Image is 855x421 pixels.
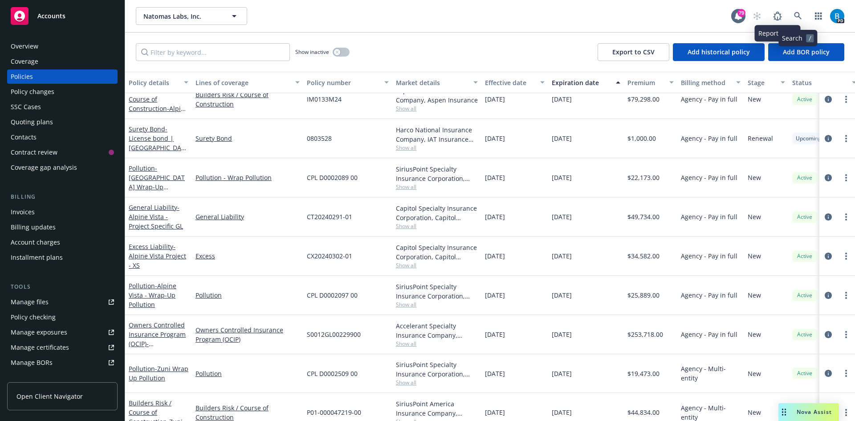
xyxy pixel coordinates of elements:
span: P01-000047219-00 [307,408,361,417]
span: New [748,173,761,182]
button: Natomas Labs, Inc. [136,7,247,25]
a: circleInformation [823,368,834,379]
span: Active [796,291,814,299]
span: Agency - Multi-entity [681,364,741,383]
div: Invoices [11,205,35,219]
div: Policies [11,69,33,84]
div: Policy number [307,78,379,87]
a: more [841,172,851,183]
a: Manage BORs [7,356,118,370]
span: Agency - Pay in full [681,212,737,221]
div: Account charges [11,235,60,249]
a: Pollution [129,164,185,200]
div: Manage exposures [11,325,67,339]
input: Filter by keyword... [136,43,290,61]
span: $253,718.00 [627,330,663,339]
a: circleInformation [823,212,834,222]
div: Status [792,78,847,87]
div: Policy details [129,78,179,87]
div: SiriusPoint Specialty Insurance Corporation, SiriusPoint, RT Specialty Insurance Services, LLC (R... [396,360,478,379]
span: Show all [396,262,478,269]
a: Coverage gap analysis [7,160,118,175]
span: [DATE] [552,94,572,104]
a: circleInformation [823,133,834,144]
span: $44,834.00 [627,408,660,417]
div: Billing [7,192,118,201]
div: Aspen American Insurance Company, Aspen Insurance [396,86,478,105]
div: Accelerant Specialty Insurance Company, Accelerant, Amwins [396,321,478,340]
button: Policy details [125,72,192,93]
a: Owners Controlled Insurance Program (OCIP) [195,325,300,344]
div: Billing method [681,78,731,87]
span: - Alpine Vista Project - XS [129,242,186,270]
a: more [841,212,851,222]
a: Manage files [7,295,118,309]
span: Agency - Pay in full [681,94,737,104]
span: [DATE] [552,290,572,300]
div: Premium [627,78,664,87]
div: Stage [748,78,775,87]
div: Coverage gap analysis [11,160,77,175]
span: Show all [396,301,478,308]
span: Add historical policy [688,48,750,56]
span: CX20240302-01 [307,251,352,261]
a: Pollution [195,290,300,300]
span: New [748,408,761,417]
span: [DATE] [552,408,572,417]
span: Open Client Navigator [16,392,83,401]
button: Market details [392,72,481,93]
span: $1,000.00 [627,134,656,143]
a: Manage exposures [7,325,118,339]
div: Lines of coverage [195,78,290,87]
span: [DATE] [485,134,505,143]
a: more [841,251,851,262]
a: Billing updates [7,220,118,234]
a: Quoting plans [7,115,118,129]
div: Manage files [11,295,49,309]
div: Drag to move [778,403,790,421]
span: Show all [396,222,478,230]
span: Agency - Pay in full [681,173,737,182]
span: $25,889.00 [627,290,660,300]
span: $79,298.00 [627,94,660,104]
a: more [841,290,851,301]
a: Policies [7,69,118,84]
button: Lines of coverage [192,72,303,93]
a: more [841,329,851,340]
a: Pollution - Wrap Pollution [195,173,300,182]
span: [DATE] [552,251,572,261]
button: Stage [744,72,789,93]
div: Summary of insurance [11,371,78,385]
button: Expiration date [548,72,624,93]
button: Add historical policy [673,43,765,61]
a: circleInformation [823,94,834,105]
span: - Zuni Wrap Up Pollution [129,364,188,382]
span: [DATE] [552,134,572,143]
span: $34,582.00 [627,251,660,261]
span: Active [796,369,814,377]
span: Active [796,331,814,339]
a: Search [789,7,807,25]
span: CPL D0002097 00 [307,290,358,300]
span: [DATE] [552,330,572,339]
a: Report a Bug [769,7,786,25]
span: [DATE] [485,369,505,378]
div: Policy changes [11,85,54,99]
span: [DATE] [552,369,572,378]
a: Pollution [195,369,300,378]
a: Accounts [7,4,118,29]
span: CPL D0002089 00 [307,173,358,182]
span: IM0133M24 [307,94,342,104]
div: Tools [7,282,118,291]
span: [DATE] [485,251,505,261]
span: [DATE] [485,290,505,300]
a: Surety Bond [129,125,185,171]
span: S0012GL00229900 [307,330,361,339]
div: Installment plans [11,250,63,265]
a: Owners Controlled Insurance Program (OCIP) [129,321,186,367]
a: Start snowing [748,7,766,25]
span: [DATE] [485,94,505,104]
button: Add BOR policy [768,43,844,61]
span: New [748,290,761,300]
span: [DATE] [552,173,572,182]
